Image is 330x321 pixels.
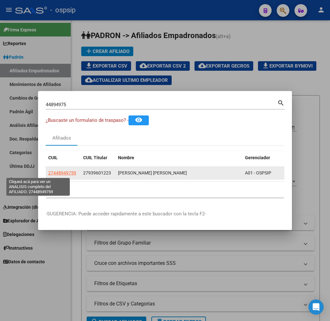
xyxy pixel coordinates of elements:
datatable-header-cell: CUIL Titular [81,151,115,165]
datatable-header-cell: Gerenciador [242,151,290,165]
div: Afiliados [52,134,71,142]
datatable-header-cell: Nombre [115,151,242,165]
span: CUIL [48,155,58,160]
span: Gerenciador [245,155,270,160]
div: [PERSON_NAME] [PERSON_NAME] [118,169,240,177]
span: Nombre [118,155,134,160]
mat-icon: remove_red_eye [135,116,142,124]
span: A01 - OSPSIP [245,170,271,175]
div: Open Intercom Messenger [308,299,324,315]
mat-icon: search [277,99,285,106]
p: -SUGERENCIA: Puede acceder rapidamente a este buscador con la tecla F2- [46,210,284,218]
span: 27448949759 [48,170,76,175]
div: 1 total [46,182,284,198]
datatable-header-cell: CUIL [46,151,81,165]
span: 27939601223 [83,170,111,175]
span: CUIL Titular [83,155,107,160]
span: ¿Buscaste un formulario de traspaso? - [46,117,129,123]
